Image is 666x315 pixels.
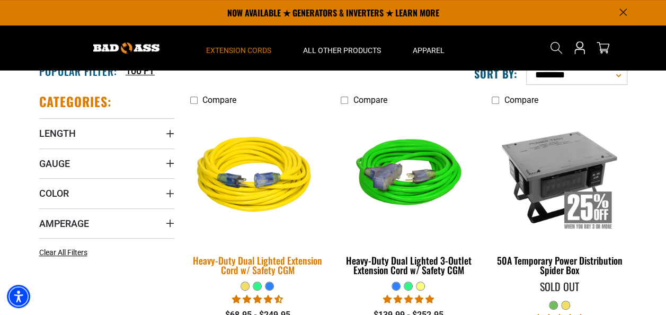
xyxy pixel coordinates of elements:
a: 50A Temporary Power Distribution Spider Box 50A Temporary Power Distribution Spider Box [492,110,627,281]
span: 4.64 stars [232,294,283,304]
summary: Length [39,118,174,148]
a: yellow Heavy-Duty Dual Lighted Extension Cord w/ Safety CGM [190,110,325,281]
div: Accessibility Menu [7,285,30,308]
summary: Amperage [39,208,174,238]
span: Color [39,187,69,199]
span: 4.92 stars [383,294,434,304]
a: Open this option [571,25,588,70]
a: 100 FT [126,64,155,78]
div: Heavy-Duty Dual Lighted Extension Cord w/ Safety CGM [190,256,325,275]
summary: Apparel [397,25,460,70]
img: yellow [183,109,332,244]
span: Length [39,127,76,139]
h2: Popular Filter: [39,64,117,78]
span: Apparel [413,46,445,55]
summary: Color [39,178,174,208]
img: 50A Temporary Power Distribution Spider Box [493,116,626,238]
a: cart [594,41,611,54]
summary: All Other Products [287,25,397,70]
summary: Extension Cords [190,25,287,70]
span: Compare [353,95,387,105]
img: Bad Ass Extension Cords [93,42,159,54]
div: Sold Out [492,281,627,292]
span: All Other Products [303,46,381,55]
span: Clear All Filters [39,248,87,257]
span: Amperage [39,217,89,230]
span: Compare [504,95,538,105]
img: neon green [342,116,475,238]
h2: Categories: [39,93,112,110]
summary: Gauge [39,148,174,178]
label: Sort by: [474,67,518,81]
span: Extension Cords [206,46,271,55]
summary: Search [548,39,565,56]
span: Gauge [39,157,70,170]
a: neon green Heavy-Duty Dual Lighted 3-Outlet Extension Cord w/ Safety CGM [341,110,476,281]
span: Compare [202,95,236,105]
a: Clear All Filters [39,247,92,258]
div: Heavy-Duty Dual Lighted 3-Outlet Extension Cord w/ Safety CGM [341,256,476,275]
div: 50A Temporary Power Distribution Spider Box [492,256,627,275]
